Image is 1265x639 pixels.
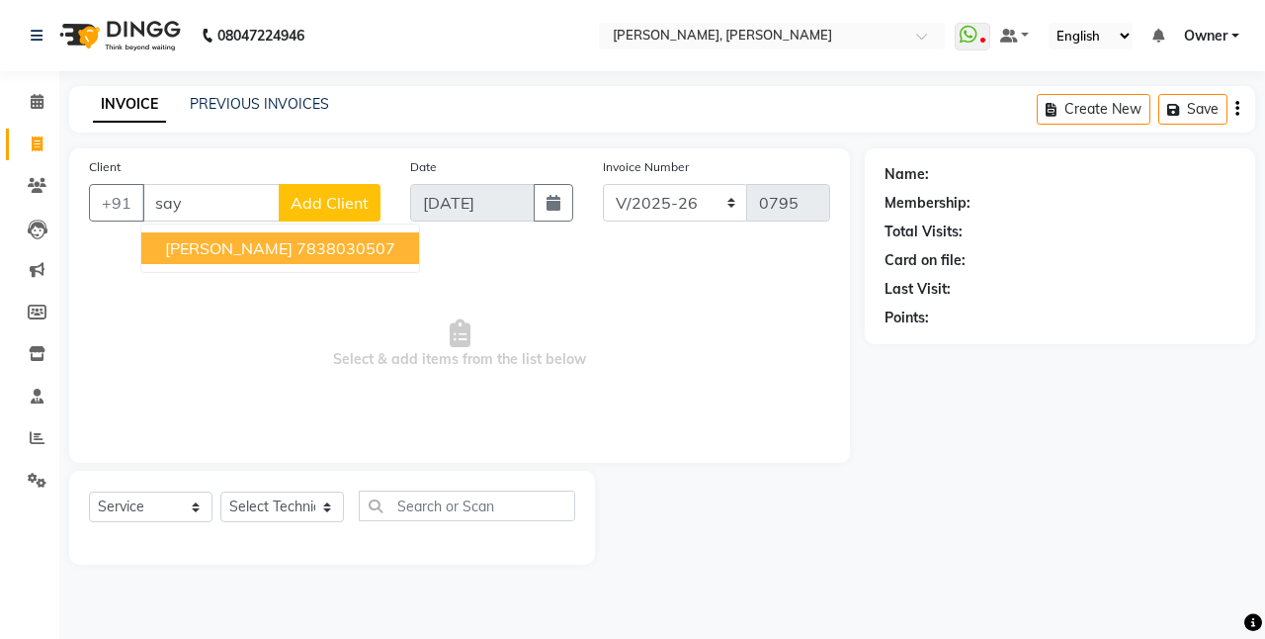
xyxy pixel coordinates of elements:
button: Add Client [279,184,380,222]
div: Card on file: [885,250,966,271]
span: Select & add items from the list below [89,245,830,443]
ngb-highlight: 7838030507 [296,238,395,258]
img: logo [50,8,186,63]
input: Search or Scan [359,491,575,521]
div: Last Visit: [885,279,951,300]
input: Search by Name/Mobile/Email/Code [142,184,280,222]
span: [PERSON_NAME] [165,238,293,258]
button: Create New [1037,94,1150,125]
span: Owner [1184,26,1227,46]
div: Membership: [885,193,970,214]
a: INVOICE [93,87,166,123]
div: Total Visits: [885,222,963,242]
label: Invoice Number [603,158,689,176]
div: Points: [885,308,929,328]
div: Name: [885,164,929,185]
label: Client [89,158,121,176]
button: Save [1158,94,1227,125]
b: 08047224946 [217,8,304,63]
span: Add Client [291,193,369,213]
button: +91 [89,184,144,222]
a: PREVIOUS INVOICES [190,95,329,113]
label: Date [410,158,437,176]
